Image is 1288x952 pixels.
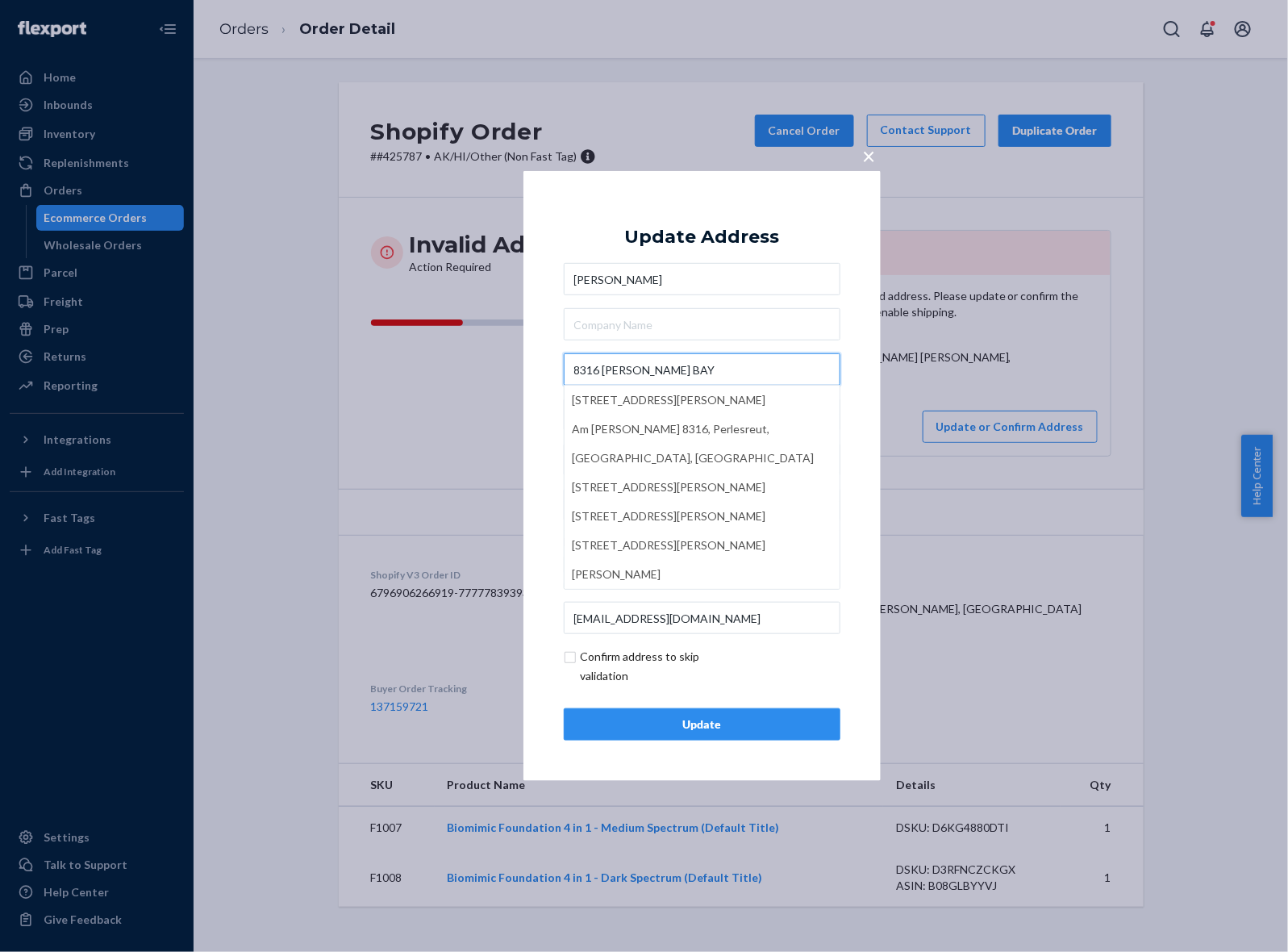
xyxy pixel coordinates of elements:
div: Update [577,716,827,733]
div: Update Address [624,228,779,247]
div: [STREET_ADDRESS][PERSON_NAME][PERSON_NAME] [573,531,832,589]
div: [STREET_ADDRESS][PERSON_NAME] [573,473,832,502]
div: [STREET_ADDRESS][PERSON_NAME] [573,502,832,531]
div: [STREET_ADDRESS][PERSON_NAME] [573,386,832,415]
input: Email (Only Required for International) [564,602,840,634]
input: [STREET_ADDRESS][PERSON_NAME]Am [PERSON_NAME] 8316, Perlesreut, [GEOGRAPHIC_DATA], [GEOGRAPHIC_DA... [564,353,840,386]
button: Update [564,708,840,741]
input: First & Last Name [564,263,840,295]
div: Am [PERSON_NAME] 8316, Perlesreut, [GEOGRAPHIC_DATA], [GEOGRAPHIC_DATA] [573,415,832,473]
input: Company Name [564,308,840,340]
span: × [863,142,876,169]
